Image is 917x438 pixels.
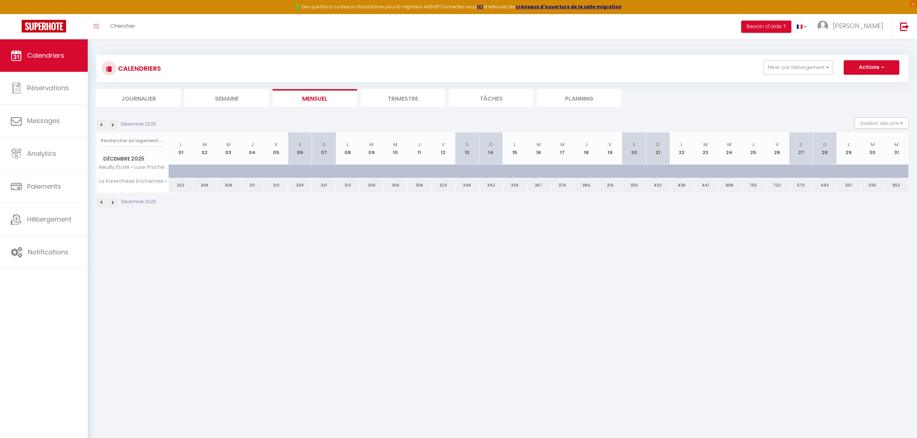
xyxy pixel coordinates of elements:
[431,132,455,165] th: 12
[431,179,455,192] div: 323
[861,179,885,192] div: 590
[121,198,156,205] p: Décembre 2025
[741,21,791,33] button: Besoin d'aide ?
[516,4,622,10] a: créneaux d'ouverture de la salle migration
[833,21,883,30] span: [PERSON_NAME]
[646,132,670,165] th: 21
[455,132,479,165] th: 13
[681,141,683,148] abbr: L
[608,141,612,148] abbr: V
[383,132,407,165] th: 10
[312,179,336,192] div: 331
[813,179,837,192] div: 443
[217,179,240,192] div: 308
[514,141,516,148] abbr: L
[184,89,269,107] li: Semaine
[622,179,646,192] div: 350
[193,132,217,165] th: 02
[101,134,165,147] input: Rechercher un logement...
[193,179,217,192] div: 306
[27,182,61,191] span: Paiements
[28,248,69,257] span: Notifications
[105,14,140,39] a: Chercher
[264,132,288,165] th: 05
[646,179,670,192] div: 432
[633,141,636,148] abbr: S
[336,132,360,165] th: 08
[264,179,288,192] div: 321
[717,179,741,192] div: 698
[694,132,717,165] th: 23
[369,141,374,148] abbr: M
[789,132,813,165] th: 27
[217,132,240,165] th: 03
[503,179,527,192] div: 339
[813,132,837,165] th: 28
[407,179,431,192] div: 306
[900,22,909,31] img: logout
[27,83,69,92] span: Réservations
[203,141,207,148] abbr: M
[752,141,755,148] abbr: J
[670,132,694,165] th: 22
[885,132,908,165] th: 31
[169,132,193,165] th: 01
[98,179,170,184] span: La Parenthèse Enchantée • Proche [GEOGRAPHIC_DATA]
[121,121,156,128] p: Décembre 2025
[477,4,483,10] strong: ICI
[312,132,336,165] th: 07
[360,179,383,192] div: 306
[479,132,503,165] th: 14
[407,132,431,165] th: 11
[844,60,899,75] button: Actions
[449,89,533,107] li: Tâches
[288,179,312,192] div: 339
[551,132,574,165] th: 17
[537,89,621,107] li: Planning
[727,141,731,148] abbr: M
[98,165,170,170] span: Neuilly Étoilé • Luxe Proche Métro • Accès [GEOGRAPHIC_DATA]
[96,89,181,107] li: Journalier
[27,116,60,125] span: Messages
[27,215,71,224] span: Hébergement
[574,179,598,192] div: 384
[741,179,765,192] div: 755
[527,179,551,192] div: 367
[870,141,875,148] abbr: M
[274,141,278,148] abbr: V
[273,89,357,107] li: Mensuel
[347,141,349,148] abbr: L
[848,141,850,148] abbr: L
[765,179,789,192] div: 732
[489,141,493,148] abbr: D
[551,179,574,192] div: 376
[536,141,541,148] abbr: M
[560,141,565,148] abbr: M
[465,141,469,148] abbr: S
[503,132,527,165] th: 15
[717,132,741,165] th: 24
[442,141,445,148] abbr: V
[169,179,193,192] div: 322
[799,141,803,148] abbr: S
[764,60,833,75] button: Filtrer par hébergement
[823,141,827,148] abbr: D
[336,179,360,192] div: 313
[622,132,646,165] th: 20
[383,179,407,192] div: 306
[393,141,397,148] abbr: M
[765,132,789,165] th: 26
[27,149,56,158] span: Analytics
[837,179,861,192] div: 551
[116,60,161,76] h3: CALENDRIERS
[240,132,264,165] th: 04
[251,141,254,148] abbr: J
[598,132,622,165] th: 19
[885,179,908,192] div: 853
[361,89,445,107] li: Trimestre
[27,51,64,60] span: Calendriers
[226,141,231,148] abbr: M
[894,141,899,148] abbr: M
[479,179,503,192] div: 342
